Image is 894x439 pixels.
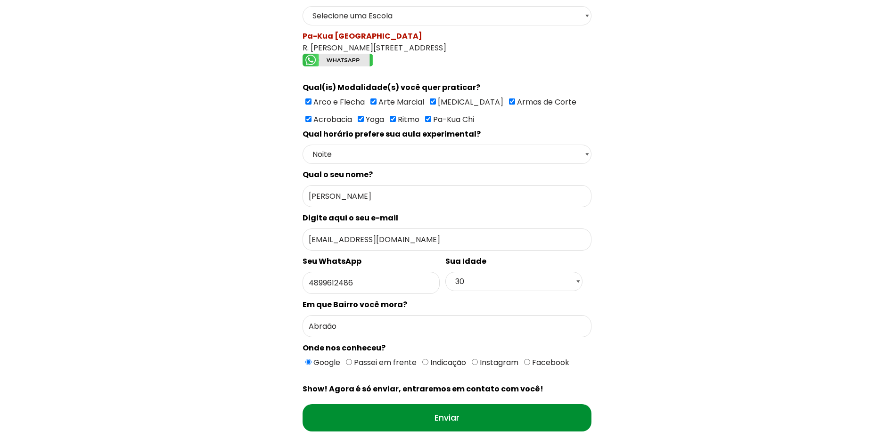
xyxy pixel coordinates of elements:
input: [MEDICAL_DATA] [430,98,436,105]
spam: Onde nos conheceu? [303,342,385,353]
input: Acrobacia [305,116,312,122]
img: whatsapp [303,54,373,66]
input: Passei em frente [346,359,352,365]
input: Enviar [303,404,591,431]
input: Ritmo [390,116,396,122]
span: Armas de Corte [515,97,576,107]
spam: Show! Agora é só enviar, entraremos em contato com você! [303,383,543,394]
span: Indicação [428,357,466,368]
span: Instagram [478,357,518,368]
span: [MEDICAL_DATA] [436,97,503,107]
input: Facebook [524,359,530,365]
span: Pa-Kua Chi [431,114,474,125]
spam: Sua Idade [445,256,486,267]
spam: Qual horário prefere sua aula experimental? [303,129,481,139]
span: Arco e Flecha [312,97,365,107]
input: Instagram [472,359,478,365]
span: Facebook [530,357,569,368]
input: Pa-Kua Chi [425,116,431,122]
spam: Seu WhatsApp [303,256,361,267]
input: Armas de Corte [509,98,515,105]
spam: Em que Bairro você mora? [303,299,407,310]
spam: Qual(is) Modalidade(s) você quer praticar? [303,82,480,93]
span: Ritmo [396,114,419,125]
input: Yoga [358,116,364,122]
span: Arte Marcial [377,97,424,107]
input: Arte Marcial [370,98,377,105]
input: Arco e Flecha [305,98,312,105]
span: Acrobacia [312,114,352,125]
span: Passei em frente [352,357,417,368]
spam: Pa-Kua [GEOGRAPHIC_DATA] [303,31,422,41]
input: Google [305,359,312,365]
span: Google [312,357,340,368]
span: Yoga [364,114,384,125]
div: R. [PERSON_NAME][STREET_ADDRESS] [303,30,591,70]
spam: Digite aqui o seu e-mail [303,212,398,223]
spam: Qual o seu nome? [303,169,373,180]
input: Indicação [422,359,428,365]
